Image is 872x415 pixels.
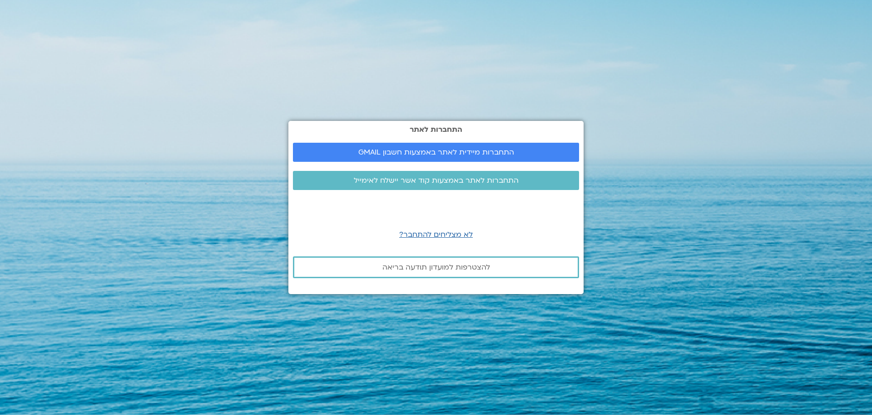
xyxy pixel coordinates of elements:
a: התחברות לאתר באמצעות קוד אשר יישלח לאימייל [293,171,579,190]
h2: התחברות לאתר [293,125,579,134]
a: לא מצליחים להתחבר? [399,230,473,240]
a: התחברות מיידית לאתר באמצעות חשבון GMAIL [293,143,579,162]
span: להצטרפות למועדון תודעה בריאה [382,263,490,271]
a: להצטרפות למועדון תודעה בריאה [293,256,579,278]
span: התחברות מיידית לאתר באמצעות חשבון GMAIL [358,148,514,156]
span: התחברות לאתר באמצעות קוד אשר יישלח לאימייל [354,176,519,185]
